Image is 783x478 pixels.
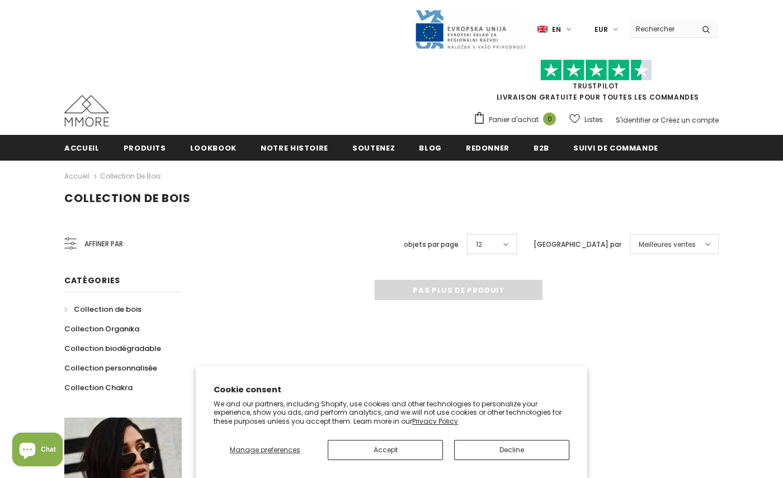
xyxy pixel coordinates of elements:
[214,384,569,396] h2: Cookie consent
[64,275,120,286] span: Catégories
[261,143,328,153] span: Notre histoire
[629,21,694,37] input: Search Site
[352,135,395,160] a: soutenez
[412,416,458,426] a: Privacy Policy
[64,339,161,358] a: Collection biodégradable
[230,445,300,454] span: Manage preferences
[64,358,157,378] a: Collection personnalisée
[419,135,442,160] a: Blog
[534,239,621,250] label: [GEOGRAPHIC_DATA] par
[419,143,442,153] span: Blog
[124,135,166,160] a: Produits
[540,59,652,81] img: Faites confiance aux étoiles pilotes
[64,190,191,206] span: Collection de bois
[414,9,526,50] img: Javni Razpis
[190,135,237,160] a: Lookbook
[328,440,443,460] button: Accept
[543,113,556,125] span: 0
[64,299,141,319] a: Collection de bois
[64,143,100,153] span: Accueil
[100,171,161,181] a: Collection de bois
[74,304,141,315] span: Collection de bois
[64,324,139,334] span: Collection Organika
[534,143,549,153] span: B2B
[489,114,539,125] span: Panier d'achat
[214,440,317,460] button: Manage preferences
[352,143,395,153] span: soutenez
[64,378,133,397] a: Collection Chakra
[573,143,658,153] span: Suivi de commande
[476,239,482,250] span: 12
[473,111,562,128] a: Panier d'achat 0
[552,24,561,35] span: en
[64,135,100,160] a: Accueil
[569,110,603,129] a: Listes
[534,135,549,160] a: B2B
[537,25,548,34] img: i-lang-1.png
[466,143,510,153] span: Redonner
[404,239,459,250] label: objets par page
[214,400,569,426] p: We and our partners, including Shopify, use cookies and other technologies to personalize your ex...
[595,24,608,35] span: EUR
[64,319,139,339] a: Collection Organika
[616,115,650,125] a: S'identifier
[64,95,109,126] img: Cas MMORE
[573,81,619,91] a: TrustPilot
[454,440,569,460] button: Decline
[9,433,66,469] inbox-online-store-chat: Shopify online store chat
[639,239,696,250] span: Meilleures ventes
[84,238,123,250] span: Affiner par
[584,114,603,125] span: Listes
[466,135,510,160] a: Redonner
[473,64,719,102] span: LIVRAISON GRATUITE POUR TOUTES LES COMMANDES
[124,143,166,153] span: Produits
[64,382,133,393] span: Collection Chakra
[190,143,237,153] span: Lookbook
[414,24,526,34] a: Javni Razpis
[652,115,659,125] span: or
[661,115,719,125] a: Créez un compte
[64,363,157,373] span: Collection personnalisée
[261,135,328,160] a: Notre histoire
[64,170,89,183] a: Accueil
[573,135,658,160] a: Suivi de commande
[64,343,161,354] span: Collection biodégradable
